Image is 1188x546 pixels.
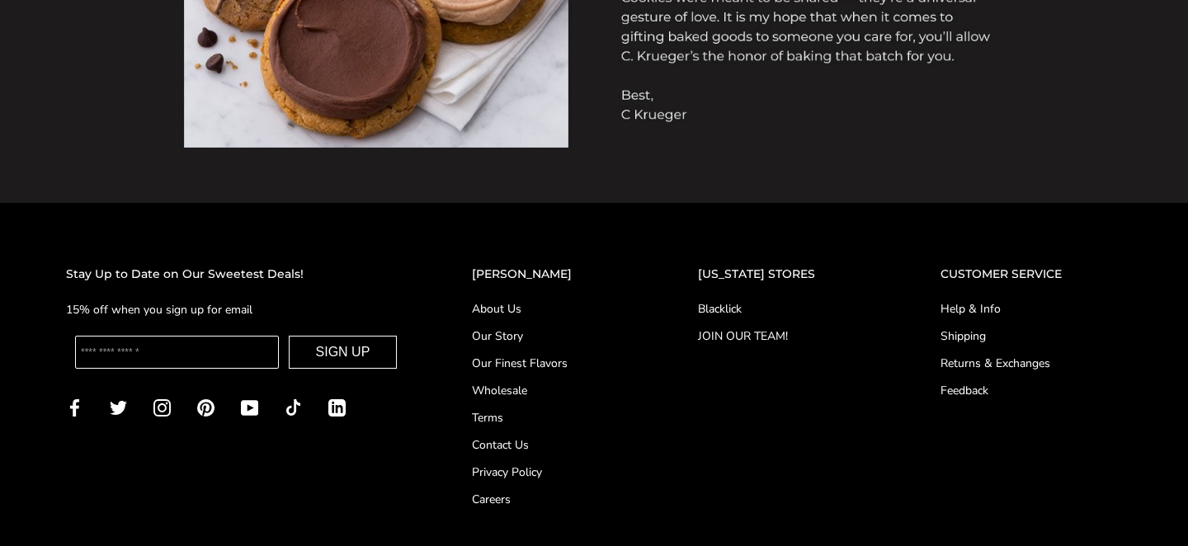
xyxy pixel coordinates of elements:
a: About Us [472,300,632,318]
a: Terms [472,409,632,426]
a: Facebook [66,398,83,417]
a: Wholesale [472,382,632,399]
a: Our Story [472,327,632,345]
a: Our Finest Flavors [472,355,632,372]
button: SIGN UP [289,336,398,369]
h2: CUSTOMER SERVICE [940,265,1122,284]
a: Twitter [110,398,127,417]
a: Instagram [153,398,171,417]
iframe: Sign Up via Text for Offers [13,483,171,533]
a: TikTok [285,398,302,417]
a: Feedback [940,382,1122,399]
a: Shipping [940,327,1122,345]
input: Enter your email [75,336,279,369]
a: Blacklick [698,300,875,318]
a: Privacy Policy [472,464,632,481]
h2: [PERSON_NAME] [472,265,632,284]
a: Returns & Exchanges [940,355,1122,372]
a: JOIN OUR TEAM! [698,327,875,345]
a: Help & Info [940,300,1122,318]
a: Careers [472,491,632,508]
h2: [US_STATE] STORES [698,265,875,284]
h2: Stay Up to Date on Our Sweetest Deals! [66,265,406,284]
a: Pinterest [197,398,214,417]
a: YouTube [241,398,258,417]
p: 15% off when you sign up for email [66,300,406,319]
a: Contact Us [472,436,632,454]
a: LinkedIn [328,398,346,417]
